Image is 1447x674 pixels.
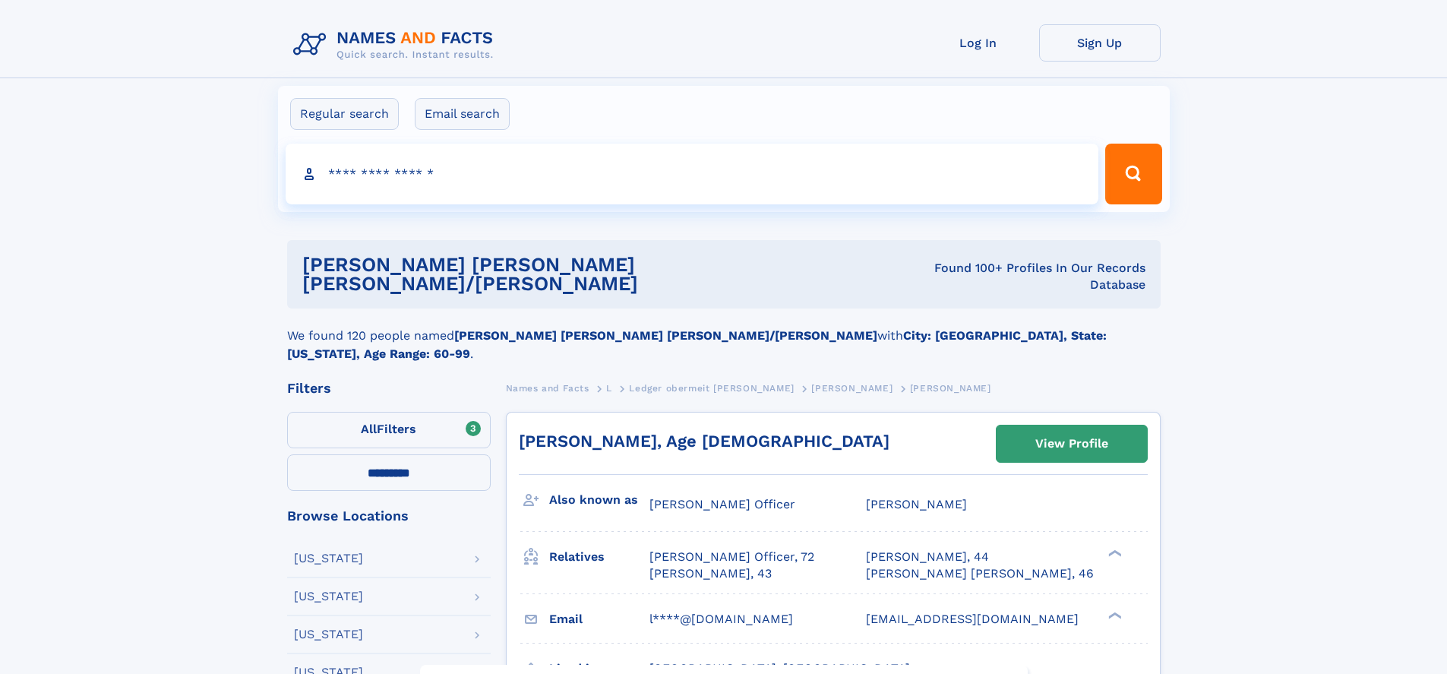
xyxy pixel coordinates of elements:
input: search input [286,144,1099,204]
h1: [PERSON_NAME] [PERSON_NAME] [PERSON_NAME]/[PERSON_NAME] [302,255,904,293]
div: We found 120 people named with . [287,309,1161,363]
a: Ledger obermeit [PERSON_NAME] [629,378,794,397]
a: Sign Up [1039,24,1161,62]
label: Email search [415,98,510,130]
div: ❯ [1104,610,1123,620]
div: [US_STATE] [294,590,363,603]
a: L [606,378,612,397]
div: ❯ [1104,549,1123,559]
a: Names and Facts [506,378,589,397]
div: Found 100+ Profiles In Our Records Database [904,260,1145,293]
a: [PERSON_NAME] Officer, 72 [649,549,814,565]
a: [PERSON_NAME], 43 [649,565,772,582]
h3: Relatives [549,544,649,570]
span: [PERSON_NAME] [811,383,893,394]
h3: Also known as [549,487,649,513]
a: [PERSON_NAME], Age [DEMOGRAPHIC_DATA] [519,432,889,451]
div: View Profile [1035,426,1108,461]
a: [PERSON_NAME] [811,378,893,397]
span: [EMAIL_ADDRESS][DOMAIN_NAME] [866,612,1079,626]
b: [PERSON_NAME] [PERSON_NAME] [PERSON_NAME]/[PERSON_NAME] [454,328,877,343]
div: Filters [287,381,491,395]
div: [US_STATE] [294,552,363,565]
label: Regular search [290,98,399,130]
a: [PERSON_NAME] [PERSON_NAME], 46 [866,565,1094,582]
span: L [606,383,612,394]
b: City: [GEOGRAPHIC_DATA], State: [US_STATE], Age Range: 60-99 [287,328,1107,361]
div: Browse Locations [287,509,491,523]
a: View Profile [997,426,1147,462]
span: [PERSON_NAME] [866,497,967,511]
h3: Email [549,606,649,632]
label: Filters [287,412,491,448]
img: Logo Names and Facts [287,24,506,65]
a: Log In [918,24,1039,62]
span: Ledger obermeit [PERSON_NAME] [629,383,794,394]
div: [US_STATE] [294,628,363,641]
span: [PERSON_NAME] [910,383,991,394]
button: Search Button [1105,144,1161,204]
span: [PERSON_NAME] Officer [649,497,795,511]
a: [PERSON_NAME], 44 [866,549,989,565]
span: All [361,422,377,436]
